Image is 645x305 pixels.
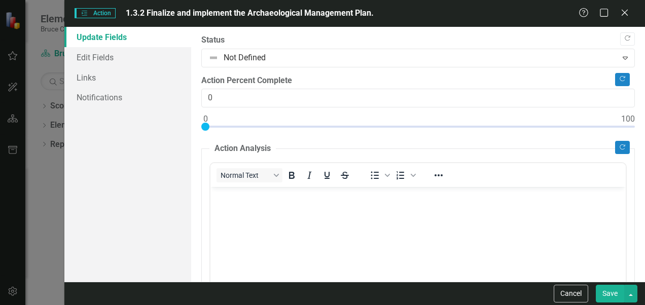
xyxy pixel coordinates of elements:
button: Reveal or hide additional toolbar items [430,168,447,182]
button: Cancel [554,285,588,302]
span: Normal Text [221,171,270,179]
button: Strikethrough [336,168,353,182]
a: Update Fields [64,27,191,47]
button: Italic [301,168,318,182]
button: Save [596,285,624,302]
label: Status [201,34,635,46]
button: Block Normal Text [217,168,282,182]
div: Bullet list [366,168,391,182]
div: Numbered list [392,168,417,182]
legend: Action Analysis [209,143,276,155]
a: Links [64,67,191,88]
a: Notifications [64,87,191,107]
button: Bold [283,168,300,182]
label: Action Percent Complete [201,75,635,87]
span: Action [75,8,115,18]
a: Edit Fields [64,47,191,67]
button: Underline [318,168,336,182]
span: 1.3.2 Finalize and implement the Archaeological Management Plan. [126,8,374,18]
